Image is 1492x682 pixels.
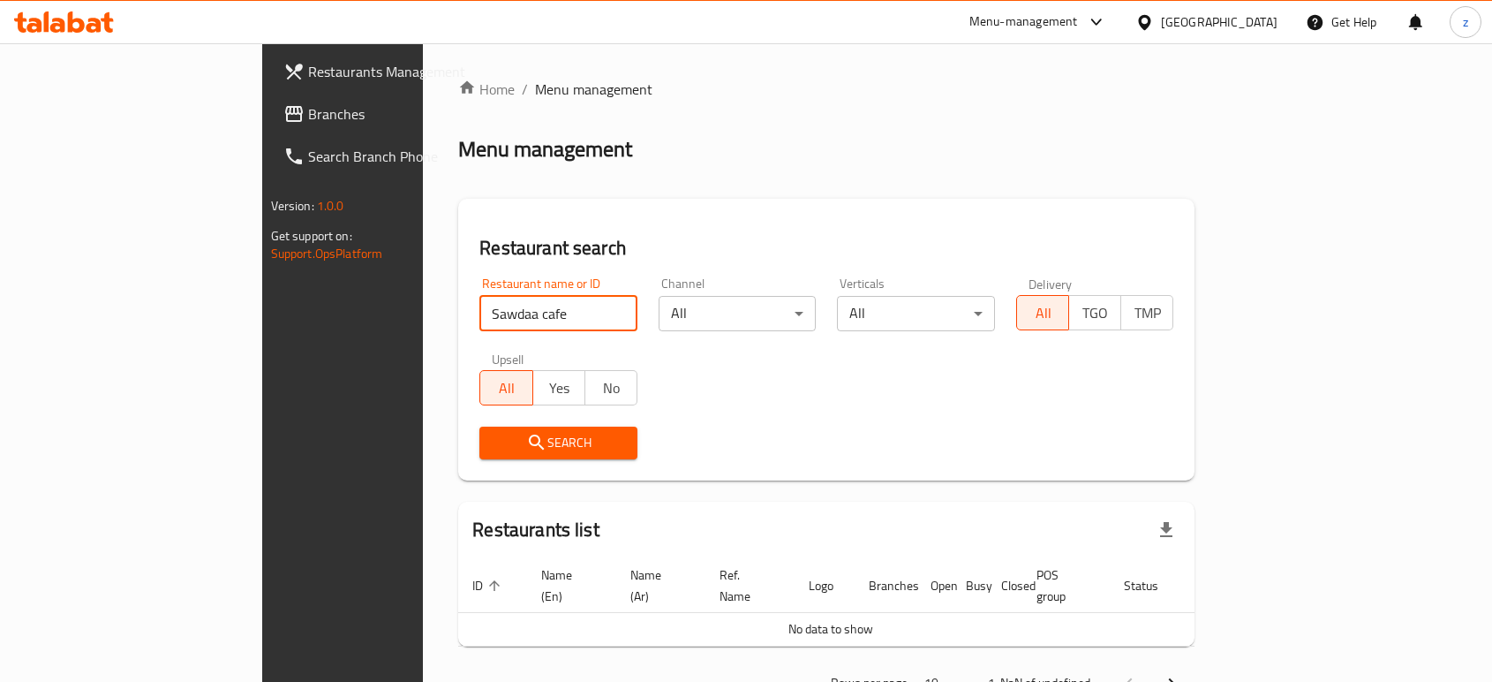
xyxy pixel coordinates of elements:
span: Yes [540,375,578,401]
h2: Restaurants list [472,517,599,543]
button: All [479,370,532,405]
button: No [584,370,637,405]
label: Delivery [1029,277,1073,290]
span: TGO [1076,300,1114,326]
span: Restaurants Management [308,61,497,82]
span: TMP [1128,300,1166,326]
button: Search [479,427,637,459]
li: / [522,79,528,100]
span: 1.0.0 [317,194,344,217]
h2: Restaurant search [479,235,1173,261]
span: POS group [1036,565,1089,607]
a: Branches [269,93,511,135]
button: TGO [1068,295,1121,330]
div: All [837,296,995,331]
span: Version: [271,194,314,217]
span: All [487,375,525,401]
span: Status [1124,575,1181,596]
div: All [659,296,817,331]
span: z [1463,12,1468,32]
button: All [1016,295,1069,330]
span: Name (Ar) [630,565,684,607]
label: Upsell [492,352,524,365]
th: Busy [952,559,987,613]
span: Search [494,432,623,454]
div: Menu-management [969,11,1078,33]
th: Closed [987,559,1022,613]
span: Name (En) [541,565,595,607]
a: Support.OpsPlatform [271,242,383,265]
span: Menu management [535,79,652,100]
nav: breadcrumb [458,79,1194,100]
span: ID [472,575,506,596]
span: Ref. Name [720,565,773,607]
h2: Menu management [458,135,632,163]
th: Logo [795,559,855,613]
button: TMP [1120,295,1173,330]
a: Search Branch Phone [269,135,511,178]
span: Branches [308,103,497,125]
div: Export file [1145,509,1187,551]
button: Yes [532,370,585,405]
a: Restaurants Management [269,50,511,93]
span: All [1024,300,1062,326]
th: Branches [855,559,916,613]
input: Search for restaurant name or ID.. [479,296,637,331]
th: Open [916,559,952,613]
span: No [592,375,630,401]
table: enhanced table [458,559,1263,647]
span: Search Branch Phone [308,146,497,167]
div: [GEOGRAPHIC_DATA] [1161,12,1277,32]
span: Get support on: [271,224,352,247]
span: No data to show [788,618,873,640]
